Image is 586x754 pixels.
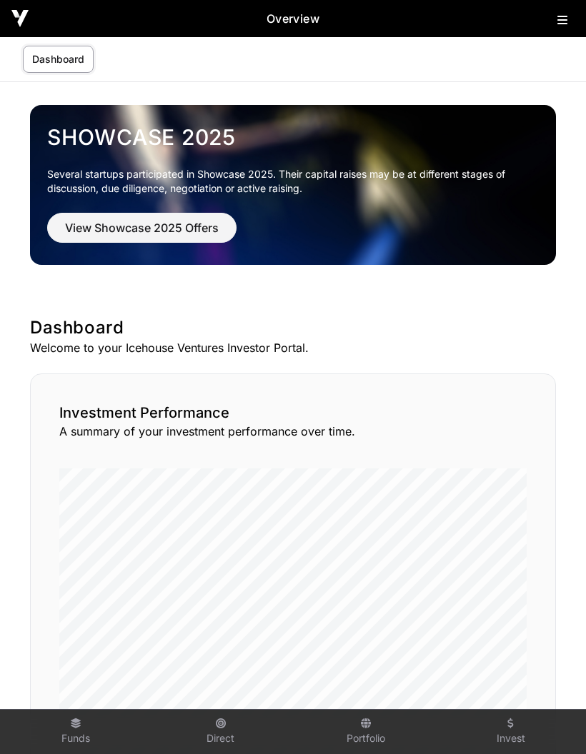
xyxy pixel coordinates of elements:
[59,403,527,423] h2: Investment Performance
[29,10,557,27] h2: Overview
[47,227,237,241] a: View Showcase 2025 Offers
[30,339,556,356] p: Welcome to your Icehouse Ventures Investor Portal.
[154,713,287,751] a: Direct
[444,713,577,751] a: Invest
[59,423,527,440] p: A summary of your investment performance over time.
[30,316,556,339] h1: Dashboard
[9,713,142,751] a: Funds
[11,10,29,27] img: Icehouse Ventures Logo
[47,124,539,150] a: Showcase 2025
[515,685,586,754] iframe: Chat Widget
[23,46,94,73] a: Dashboard
[47,213,237,243] button: View Showcase 2025 Offers
[299,713,432,751] a: Portfolio
[65,219,219,236] span: View Showcase 2025 Offers
[30,105,556,265] img: Showcase 2025
[47,167,527,196] p: Several startups participated in Showcase 2025. Their capital raises may be at different stages o...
